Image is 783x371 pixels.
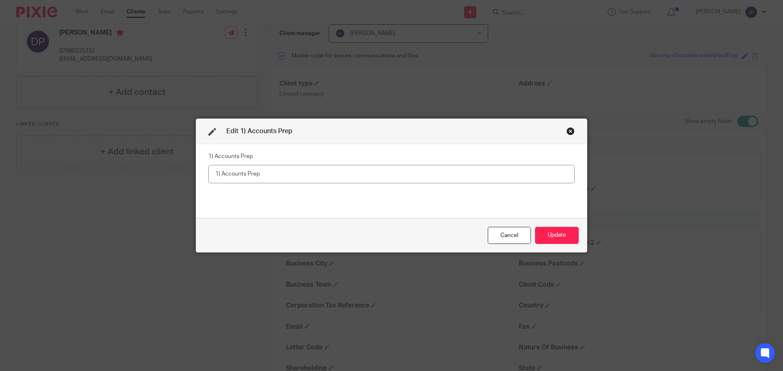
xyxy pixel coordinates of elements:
label: 1) Accounts Prep [208,152,253,160]
button: Update [535,227,579,244]
input: 1) Accounts Prep [208,165,575,183]
div: Close this dialog window [566,127,575,135]
div: Close this dialog window [488,227,531,244]
span: Edit 1) Accounts Prep [226,128,292,134]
